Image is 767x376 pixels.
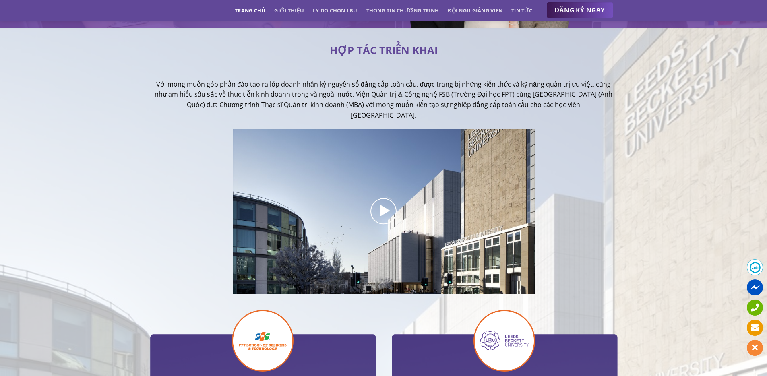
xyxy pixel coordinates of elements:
[366,3,439,18] a: Thông tin chương trình
[547,2,613,19] a: ĐĂNG KÝ NGAY
[448,3,502,18] a: Đội ngũ giảng viên
[154,79,613,120] p: Với mong muốn góp phần đào tạo ra lớp doanh nhân kỷ nguyên số đẳng cấp toàn cầu, được trang bị nh...
[154,46,613,54] h2: HỢP TÁC TRIỂN KHAI
[235,3,265,18] a: Trang chủ
[274,3,304,18] a: Giới thiệu
[555,5,605,15] span: ĐĂNG KÝ NGAY
[511,3,532,18] a: Tin tức
[313,3,358,18] a: Lý do chọn LBU
[360,60,408,61] img: line-lbu.jpg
